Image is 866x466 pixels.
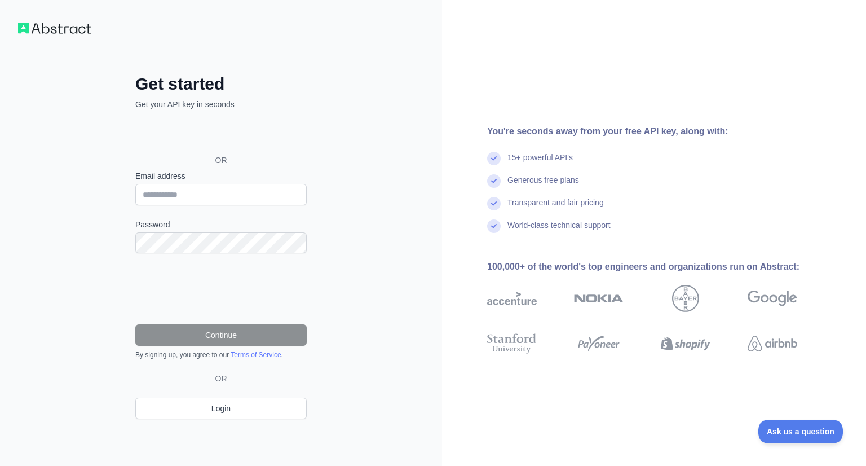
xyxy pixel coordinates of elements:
[507,219,611,242] div: World-class technical support
[135,219,307,230] label: Password
[135,170,307,182] label: Email address
[135,99,307,110] p: Get your API key in seconds
[661,331,710,356] img: shopify
[135,267,307,311] iframe: reCAPTCHA
[231,351,281,359] a: Terms of Service
[487,197,501,210] img: check mark
[487,260,833,274] div: 100,000+ of the world's top engineers and organizations run on Abstract:
[487,285,537,312] img: accenture
[507,152,573,174] div: 15+ powerful API's
[135,74,307,94] h2: Get started
[206,155,236,166] span: OR
[487,152,501,165] img: check mark
[135,398,307,419] a: Login
[507,197,604,219] div: Transparent and fair pricing
[574,331,624,356] img: payoneer
[135,324,307,346] button: Continue
[748,285,797,312] img: google
[135,350,307,359] div: By signing up, you agree to our .
[507,174,579,197] div: Generous free plans
[487,219,501,233] img: check mark
[130,122,310,147] iframe: Sign in with Google Button
[758,420,843,443] iframe: Toggle Customer Support
[18,23,91,34] img: Workflow
[672,285,699,312] img: bayer
[487,331,537,356] img: stanford university
[748,331,797,356] img: airbnb
[487,125,833,138] div: You're seconds away from your free API key, along with:
[211,373,232,384] span: OR
[487,174,501,188] img: check mark
[574,285,624,312] img: nokia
